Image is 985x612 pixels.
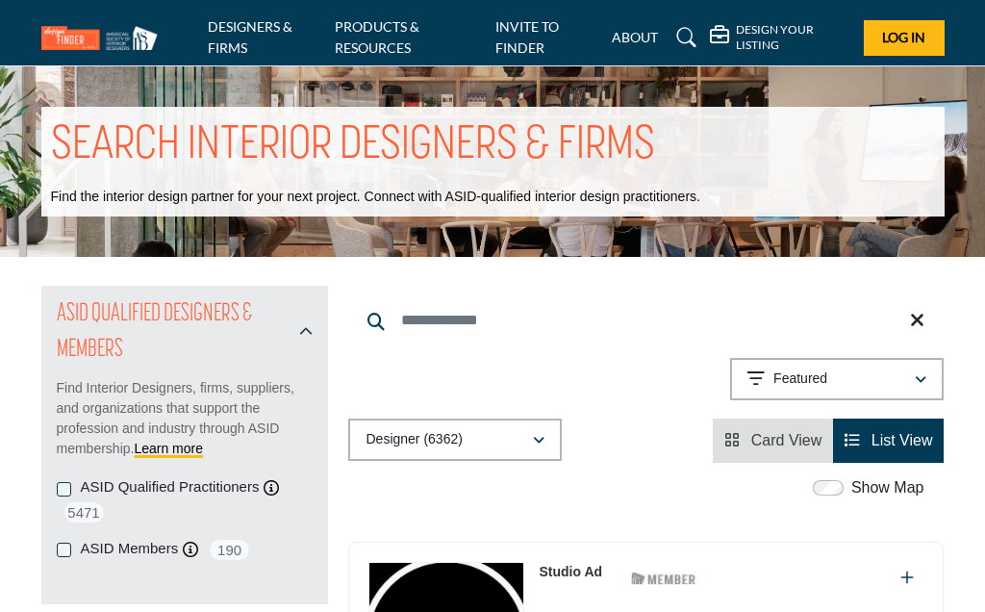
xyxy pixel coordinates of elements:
p: Find Interior Designers, firms, suppliers, and organizations that support the profession and indu... [57,378,314,459]
button: Designer (6362) [348,419,562,461]
label: ASID Members [81,538,179,560]
div: DESIGN YOUR LISTING [710,22,849,52]
h5: DESIGN YOUR LISTING [736,22,849,52]
a: View List [845,432,932,448]
li: List View [833,419,944,463]
span: 5471 [63,500,106,524]
h1: SEARCH INTERIOR DESIGNERS & FIRMS [51,116,655,176]
input: Search Keyword [348,297,944,344]
img: Site Logo [41,26,167,50]
a: ABOUT [612,29,658,45]
p: Studio Ad [539,562,602,582]
span: Log In [882,29,925,45]
a: PRODUCTS & RESOURCES [335,18,419,56]
a: DESIGNERS & FIRMS [208,18,292,56]
input: ASID Qualified Practitioners checkbox [57,482,71,497]
button: Featured [730,358,944,400]
a: Add To List [900,570,914,586]
input: ASID Members checkbox [57,543,71,557]
a: Search [668,22,699,53]
img: ASID Members Badge Icon [620,567,707,591]
span: Card View [751,432,822,448]
label: ASID Qualified Practitioners [81,476,260,498]
a: View Card [724,432,821,448]
a: Studio Ad [539,564,602,579]
button: Log In [864,20,944,56]
p: Find the interior design partner for your next project. Connect with ASID-qualified interior desi... [51,188,700,207]
span: 190 [208,538,251,562]
p: Featured [773,370,827,389]
a: INVITE TO FINDER [495,18,559,56]
span: List View [871,432,933,448]
h2: ASID QUALIFIED DESIGNERS & MEMBERS [57,297,294,368]
li: Card View [713,419,833,463]
label: Show Map [851,476,924,499]
a: Learn more [134,441,203,456]
p: Designer (6362) [366,430,462,449]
